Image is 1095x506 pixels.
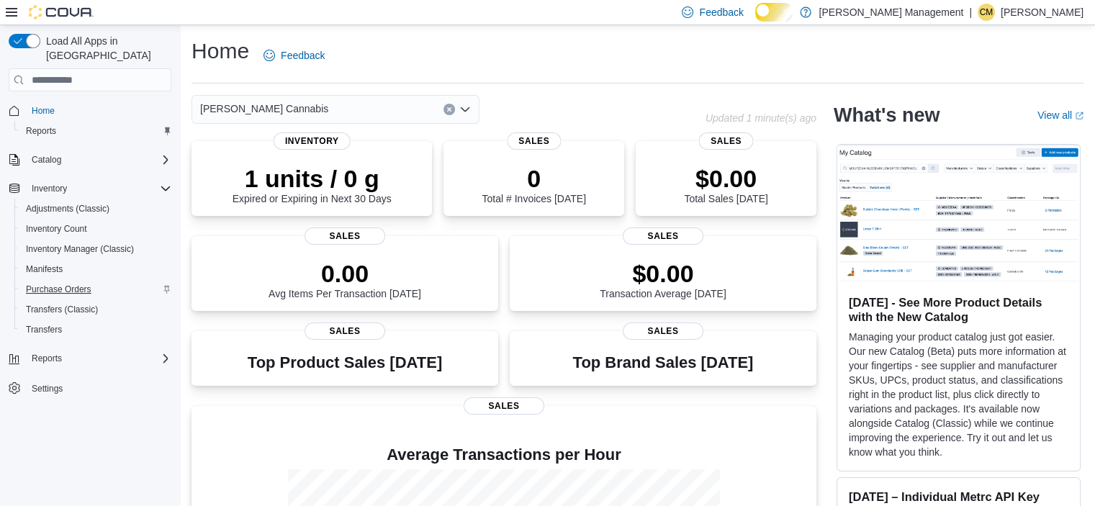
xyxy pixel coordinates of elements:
[14,320,177,340] button: Transfers
[464,397,544,415] span: Sales
[699,5,743,19] span: Feedback
[281,48,325,63] span: Feedback
[684,164,767,204] div: Total Sales [DATE]
[32,183,67,194] span: Inventory
[20,261,68,278] a: Manifests
[305,322,385,340] span: Sales
[14,199,177,219] button: Adjustments (Classic)
[1075,112,1083,120] svg: External link
[233,164,392,193] p: 1 units / 0 g
[20,281,171,298] span: Purchase Orders
[14,121,177,141] button: Reports
[248,354,442,371] h3: Top Product Sales [DATE]
[755,3,793,22] input: Dark Mode
[274,132,351,150] span: Inventory
[834,104,939,127] h2: What's new
[20,321,171,338] span: Transfers
[233,164,392,204] div: Expired or Expiring in Next 30 Days
[20,261,171,278] span: Manifests
[20,220,93,238] a: Inventory Count
[20,122,62,140] a: Reports
[3,179,177,199] button: Inventory
[20,301,104,318] a: Transfers (Classic)
[980,4,993,21] span: CM
[14,219,177,239] button: Inventory Count
[26,284,91,295] span: Purchase Orders
[20,240,140,258] a: Inventory Manager (Classic)
[9,94,171,436] nav: Complex example
[26,223,87,235] span: Inventory Count
[26,243,134,255] span: Inventory Manager (Classic)
[305,227,385,245] span: Sales
[20,122,171,140] span: Reports
[20,321,68,338] a: Transfers
[573,354,754,371] h3: Top Brand Sales [DATE]
[600,259,726,299] div: Transaction Average [DATE]
[1037,109,1083,121] a: View allExternal link
[26,101,171,119] span: Home
[40,34,171,63] span: Load All Apps in [GEOGRAPHIC_DATA]
[32,154,61,166] span: Catalog
[32,105,55,117] span: Home
[482,164,585,193] p: 0
[26,380,68,397] a: Settings
[191,37,249,65] h1: Home
[26,102,60,119] a: Home
[443,104,455,115] button: Clear input
[819,4,963,21] p: [PERSON_NAME] Management
[269,259,421,288] p: 0.00
[26,151,67,168] button: Catalog
[203,446,805,464] h4: Average Transactions per Hour
[26,350,171,367] span: Reports
[20,200,115,217] a: Adjustments (Classic)
[706,112,816,124] p: Updated 1 minute(s) ago
[26,180,73,197] button: Inventory
[3,348,177,369] button: Reports
[14,279,177,299] button: Purchase Orders
[269,259,421,299] div: Avg Items Per Transaction [DATE]
[849,295,1068,324] h3: [DATE] - See More Product Details with the New Catalog
[1001,4,1083,21] p: [PERSON_NAME]
[26,379,171,397] span: Settings
[26,350,68,367] button: Reports
[684,164,767,193] p: $0.00
[20,301,171,318] span: Transfers (Classic)
[29,5,94,19] img: Cova
[3,100,177,121] button: Home
[3,150,177,170] button: Catalog
[26,203,109,214] span: Adjustments (Classic)
[20,240,171,258] span: Inventory Manager (Classic)
[26,324,62,335] span: Transfers
[20,220,171,238] span: Inventory Count
[849,330,1068,459] p: Managing your product catalog just got easier. Our new Catalog (Beta) puts more information at yo...
[20,200,171,217] span: Adjustments (Classic)
[26,304,98,315] span: Transfers (Classic)
[978,4,995,21] div: Carmen Melendez
[969,4,972,21] p: |
[3,377,177,398] button: Settings
[14,239,177,259] button: Inventory Manager (Classic)
[32,353,62,364] span: Reports
[258,41,330,70] a: Feedback
[14,259,177,279] button: Manifests
[459,104,471,115] button: Open list of options
[600,259,726,288] p: $0.00
[26,151,171,168] span: Catalog
[26,125,56,137] span: Reports
[26,263,63,275] span: Manifests
[699,132,753,150] span: Sales
[482,164,585,204] div: Total # Invoices [DATE]
[32,383,63,394] span: Settings
[14,299,177,320] button: Transfers (Classic)
[26,180,171,197] span: Inventory
[623,227,703,245] span: Sales
[623,322,703,340] span: Sales
[200,100,328,117] span: [PERSON_NAME] Cannabis
[20,281,97,298] a: Purchase Orders
[507,132,561,150] span: Sales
